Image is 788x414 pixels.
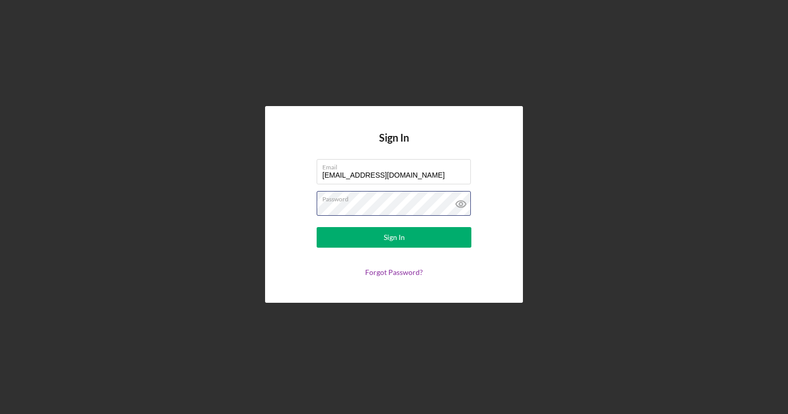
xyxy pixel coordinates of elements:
button: Sign In [317,227,471,248]
a: Forgot Password? [365,268,423,277]
label: Password [322,192,471,203]
h4: Sign In [379,132,409,159]
label: Email [322,160,471,171]
div: Sign In [384,227,405,248]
